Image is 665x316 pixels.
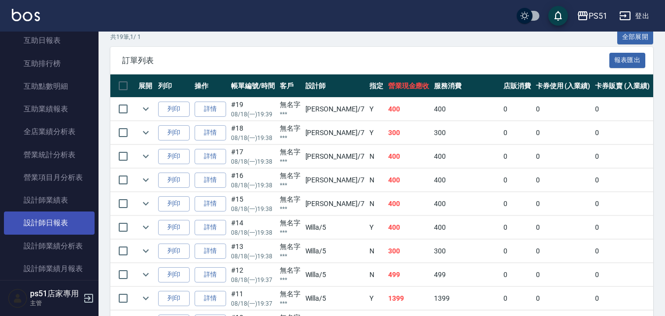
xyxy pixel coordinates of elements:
button: 列印 [158,102,190,117]
td: #11 [229,287,277,310]
td: 0 [501,169,533,192]
a: 互助業績報表 [4,98,95,120]
td: Y [367,98,386,121]
td: 0 [533,192,593,215]
a: 報表匯出 [609,55,646,65]
th: 操作 [192,74,229,98]
button: 列印 [158,125,190,140]
img: Logo [12,9,40,21]
p: 08/18 (一) 19:38 [231,205,275,213]
div: 無名字 [280,242,300,252]
th: 展開 [136,74,156,98]
td: Y [367,216,386,239]
td: [PERSON_NAME] /7 [303,98,367,121]
td: N [367,169,386,192]
td: 0 [593,98,652,121]
button: save [548,6,568,26]
th: 店販消費 [501,74,533,98]
button: PS51 [573,6,611,26]
td: #16 [229,169,277,192]
button: 登出 [615,7,653,25]
th: 卡券使用 (入業績) [533,74,593,98]
a: 詳情 [195,220,226,235]
td: #19 [229,98,277,121]
a: 詳情 [195,102,226,117]
td: 0 [533,98,593,121]
td: 400 [386,98,432,121]
td: Y [367,287,386,310]
p: 主管 [30,299,80,308]
td: Willa /5 [303,287,367,310]
button: 列印 [158,244,190,259]
p: 08/18 (一) 19:38 [231,134,275,142]
td: 0 [593,263,652,286]
a: 設計師日報表 [4,211,95,234]
td: [PERSON_NAME] /7 [303,121,367,144]
td: [PERSON_NAME] /7 [303,192,367,215]
td: 400 [432,145,500,168]
td: [PERSON_NAME] /7 [303,169,367,192]
p: 08/18 (一) 19:39 [231,110,275,119]
td: [PERSON_NAME] /7 [303,145,367,168]
div: 無名字 [280,147,300,157]
a: 詳情 [195,291,226,306]
p: 08/18 (一) 19:37 [231,299,275,308]
td: 400 [432,169,500,192]
td: N [367,263,386,286]
td: 400 [386,145,432,168]
a: 互助點數明細 [4,75,95,98]
td: 0 [533,240,593,263]
td: 0 [501,98,533,121]
td: #14 [229,216,277,239]
p: 08/18 (一) 19:38 [231,157,275,166]
td: 0 [501,263,533,286]
button: expand row [138,267,153,282]
td: 0 [593,145,652,168]
td: 0 [533,263,593,286]
td: 0 [593,192,652,215]
a: 設計師業績分析表 [4,235,95,257]
a: 營業項目月分析表 [4,166,95,189]
td: 0 [501,287,533,310]
td: 0 [501,240,533,263]
div: 無名字 [280,100,300,110]
td: 1399 [386,287,432,310]
td: 0 [593,121,652,144]
a: 營業統計分析表 [4,143,95,166]
td: 499 [386,263,432,286]
p: 08/18 (一) 19:37 [231,276,275,284]
button: expand row [138,173,153,187]
td: 0 [593,169,652,192]
td: N [367,192,386,215]
button: expand row [138,291,153,306]
th: 服務消費 [432,74,500,98]
td: 0 [501,216,533,239]
td: 400 [432,216,500,239]
th: 帳單編號/時間 [229,74,277,98]
td: 0 [533,121,593,144]
td: 499 [432,263,500,286]
div: 無名字 [280,218,300,228]
td: 300 [432,121,500,144]
p: 08/18 (一) 19:38 [231,228,275,237]
td: Willa /5 [303,216,367,239]
button: 全部展開 [617,30,654,45]
button: 列印 [158,220,190,235]
h5: ps51店家專用 [30,289,80,299]
td: 0 [533,216,593,239]
td: Willa /5 [303,263,367,286]
button: expand row [138,220,153,235]
td: 0 [501,121,533,144]
td: 400 [432,98,500,121]
th: 設計師 [303,74,367,98]
a: 詳情 [195,149,226,164]
a: 互助日報表 [4,29,95,52]
td: 0 [533,145,593,168]
a: 全店業績分析表 [4,120,95,143]
a: 設計師業績月報表 [4,257,95,280]
div: 無名字 [280,289,300,299]
td: Willa /5 [303,240,367,263]
th: 營業現金應收 [386,74,432,98]
td: 300 [432,240,500,263]
td: #13 [229,240,277,263]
